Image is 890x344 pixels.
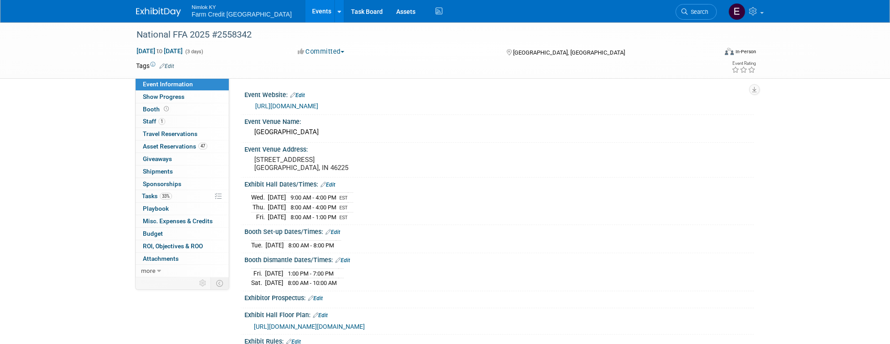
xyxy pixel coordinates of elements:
span: ROI, Objectives & ROO [143,242,203,250]
td: [DATE] [268,203,286,212]
a: Edit [290,92,305,98]
span: Budget [143,230,163,237]
a: Edit [325,229,340,235]
span: Playbook [143,205,169,212]
a: Booth [136,103,229,115]
div: Booth Dismantle Dates/Times: [244,253,754,265]
span: Travel Reservations [143,130,197,137]
span: [DATE] [DATE] [136,47,183,55]
span: Search [688,8,708,15]
pre: [STREET_ADDRESS] [GEOGRAPHIC_DATA], IN 46225 [254,156,447,172]
div: Event Venue Address: [244,143,754,154]
span: 8:00 AM - 1:00 PM [291,214,336,221]
span: Staff [143,118,165,125]
span: EST [339,195,348,201]
img: ExhibitDay [136,8,181,17]
a: Edit [159,63,174,69]
span: 1:00 PM - 7:00 PM [288,270,334,277]
a: Edit [313,312,328,319]
td: [DATE] [268,212,286,221]
a: [URL][DOMAIN_NAME] [255,102,318,110]
div: Exhibit Hall Floor Plan: [244,308,754,320]
span: Misc. Expenses & Credits [143,217,213,225]
span: more [141,267,155,274]
a: Edit [321,182,335,188]
span: Shipments [143,168,173,175]
div: Event Venue Name: [244,115,754,126]
td: [DATE] [268,193,286,203]
td: Thu. [251,203,268,212]
a: more [136,265,229,277]
a: Tasks33% [136,190,229,202]
a: Edit [308,295,323,302]
a: Budget [136,228,229,240]
td: [DATE] [265,268,283,278]
span: to [155,47,164,55]
span: Nimlok KY [192,2,292,11]
td: Toggle Event Tabs [211,277,229,289]
a: [URL][DOMAIN_NAME][DOMAIN_NAME] [254,323,365,330]
span: (3 days) [184,49,203,55]
a: Search [676,4,717,20]
a: Sponsorships [136,178,229,190]
span: 1 [158,118,165,125]
div: National FFA 2025 #2558342 [133,27,703,43]
td: Wed. [251,193,268,203]
button: Committed [295,47,348,56]
span: 8:00 AM - 8:00 PM [288,242,334,249]
a: Asset Reservations47 [136,140,229,153]
span: EST [339,205,348,211]
span: Asset Reservations [143,143,207,150]
a: Staff1 [136,115,229,127]
a: Shipments [136,166,229,178]
a: ROI, Objectives & ROO [136,240,229,252]
td: Fri. [251,212,268,221]
span: Giveaways [143,155,172,162]
a: Giveaways [136,153,229,165]
span: Booth [143,106,171,113]
img: Format-Inperson.png [725,48,734,55]
span: 8:00 AM - 10:00 AM [288,280,337,286]
a: Show Progress [136,91,229,103]
span: 47 [198,143,207,149]
span: EST [339,215,348,221]
div: Booth Set-up Dates/Times: [244,225,754,237]
span: 33% [160,193,172,200]
td: [DATE] [265,240,284,250]
div: Event Format [664,47,756,60]
td: Personalize Event Tab Strip [195,277,211,289]
div: In-Person [735,48,756,55]
div: Event Rating [732,61,756,66]
span: Farm Credit [GEOGRAPHIC_DATA] [192,11,292,18]
a: Attachments [136,253,229,265]
td: Sat. [251,278,265,288]
div: Exhibit Hall Dates/Times: [244,178,754,189]
span: Booth not reserved yet [162,106,171,112]
a: Misc. Expenses & Credits [136,215,229,227]
span: 9:00 AM - 4:00 PM [291,194,336,201]
td: Tue. [251,240,265,250]
div: Event Website: [244,88,754,100]
a: Playbook [136,203,229,215]
span: [GEOGRAPHIC_DATA], [GEOGRAPHIC_DATA] [513,49,625,56]
div: [GEOGRAPHIC_DATA] [251,125,747,139]
td: [DATE] [265,278,283,288]
span: Sponsorships [143,180,181,187]
span: 8:00 AM - 4:00 PM [291,204,336,211]
td: Tags [136,61,174,70]
td: Fri. [251,268,265,278]
span: Show Progress [143,93,184,100]
a: Edit [335,257,350,263]
div: Exhibitor Prospectus: [244,291,754,303]
span: Tasks [142,192,172,200]
span: Event Information [143,81,193,88]
span: Attachments [143,255,179,262]
img: Elizabeth Woods [728,3,745,20]
a: Event Information [136,78,229,90]
a: Travel Reservations [136,128,229,140]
